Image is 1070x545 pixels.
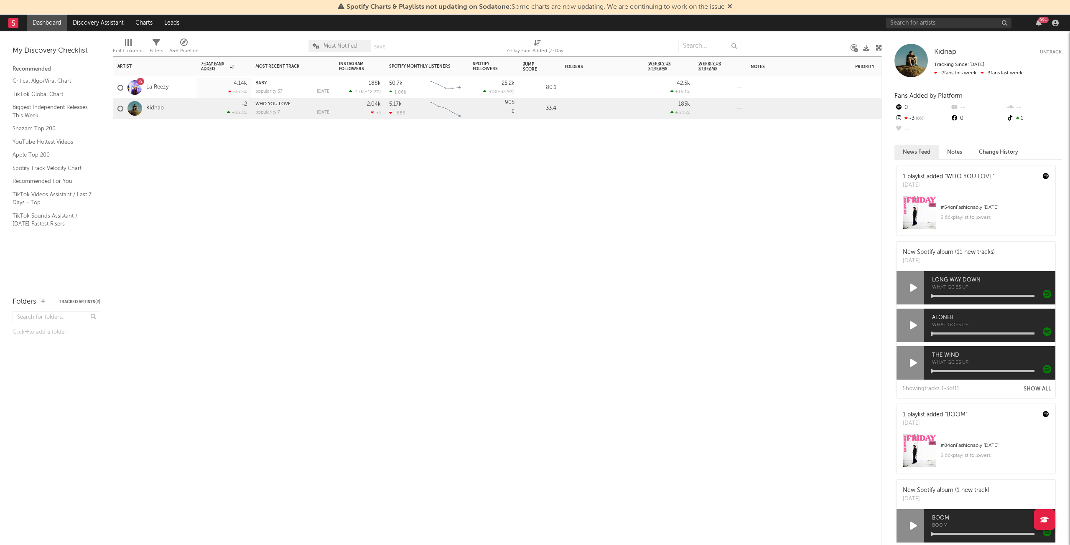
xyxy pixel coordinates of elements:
[59,300,100,304] button: Tracked Artists(2)
[886,18,1011,28] input: Search for artists
[349,89,381,94] div: ( )
[130,15,158,31] a: Charts
[255,110,280,115] div: popularity: 7
[13,103,92,120] a: Biggest Independent Releases This Week
[932,350,1055,360] span: THE WIND
[427,98,464,119] svg: Chart title
[317,89,331,94] div: [DATE]
[678,101,690,107] div: 183k
[934,71,976,76] span: -2 fans this week
[915,117,925,121] span: 0 %
[346,4,725,10] span: : Some charts are now updating. We are continuing to work on the issue
[389,101,402,107] div: 5.17k
[255,102,290,106] a: WHO YOU LOVE
[894,93,963,99] span: Fans Added by Platform
[473,98,515,119] div: 0
[894,145,939,159] button: News Feed
[339,61,368,71] div: Instagram Followers
[932,323,1055,328] span: WHAT GOES UP
[150,35,163,60] div: Filters
[234,81,247,86] div: 4.14k
[698,61,730,71] span: Weekly UK Streams
[505,100,515,105] div: 905
[897,434,1055,474] a: #84onFashionably [DATE]3.66kplaylist followers
[13,327,100,337] div: Click to add a folder.
[932,313,1055,323] span: ALONER
[903,384,959,394] div: Showing track s 1- 3 of 11
[13,177,92,186] a: Recommended For You
[427,77,464,98] svg: Chart title
[255,89,283,94] div: popularity: 37
[1038,17,1049,23] div: 99 +
[934,48,956,56] a: Kidnap
[150,46,163,56] div: Filters
[950,102,1006,113] div: --
[13,297,36,307] div: Folders
[1040,48,1062,56] button: Untrack
[255,102,331,106] div: WHO YOU LOVE
[369,81,381,86] div: 188k
[940,203,1049,213] div: # 54 on Fashionably [DATE]
[670,89,690,94] div: +16.1 %
[903,419,967,428] div: [DATE]
[940,441,1049,451] div: # 84 on Fashionably [DATE]
[13,90,92,99] a: TikTok Global Chart
[364,90,380,94] span: +12.2 %
[389,110,405,116] div: -686
[670,110,690,115] div: +3.15 %
[523,83,556,93] div: 80.1
[903,486,989,495] div: New Spotify album (1 new track)
[903,411,967,419] div: 1 playlist added
[940,213,1049,223] div: 3.66k playlist followers
[13,64,100,74] div: Recommended
[932,513,1055,523] span: BOOM
[389,64,452,69] div: Spotify Monthly Listeners
[255,81,331,86] div: BABY
[146,105,164,112] a: Kidnap
[473,61,502,71] div: Spotify Followers
[903,172,994,181] div: 1 playlist added
[727,4,732,10] span: Dismiss
[242,101,247,107] div: -2
[13,150,92,160] a: Apple Top 200
[648,61,678,71] span: Weekly US Streams
[903,257,995,265] div: [DATE]
[317,110,331,115] div: [DATE]
[346,4,510,10] span: Spotify Charts & Playlists not updating on Sodatone
[751,64,834,69] div: Notes
[117,64,180,69] div: Artist
[939,145,971,159] button: Notes
[228,89,247,94] div: -35.5 %
[489,90,496,94] span: 518
[1006,113,1062,124] div: 1
[255,81,267,86] a: BABY
[677,81,690,86] div: 42.5k
[934,62,984,67] span: Tracking Since: [DATE]
[903,181,994,190] div: [DATE]
[67,15,130,31] a: Discovery Assistant
[113,46,143,56] div: Edit Columns
[13,46,100,56] div: My Discovery Checklist
[389,89,406,95] div: 1.06k
[971,145,1027,159] button: Change History
[374,45,385,49] button: Save
[483,89,515,94] div: ( )
[227,110,247,115] div: +33.3 %
[506,35,569,60] div: 7-Day Fans Added (7-Day Fans Added)
[169,46,199,56] div: A&R Pipeline
[894,113,950,124] div: -3
[13,137,92,147] a: YouTube Hottest Videos
[27,15,67,31] a: Dashboard
[934,71,1022,76] span: -3 fans last week
[255,64,318,69] div: Most Recent Track
[523,104,556,114] div: 33.4
[13,76,92,86] a: Critical Algo/Viral Chart
[932,360,1055,365] span: WHAT GOES UP
[13,211,92,228] a: TikTok Sounds Assistant / [DATE] Fastest Risers
[376,111,381,115] span: -3
[1024,386,1051,392] button: Show All
[354,90,363,94] span: 2.7k
[113,35,143,60] div: Edit Columns
[497,90,513,94] span: +33.9 %
[932,285,1055,290] span: WHAT GOES UP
